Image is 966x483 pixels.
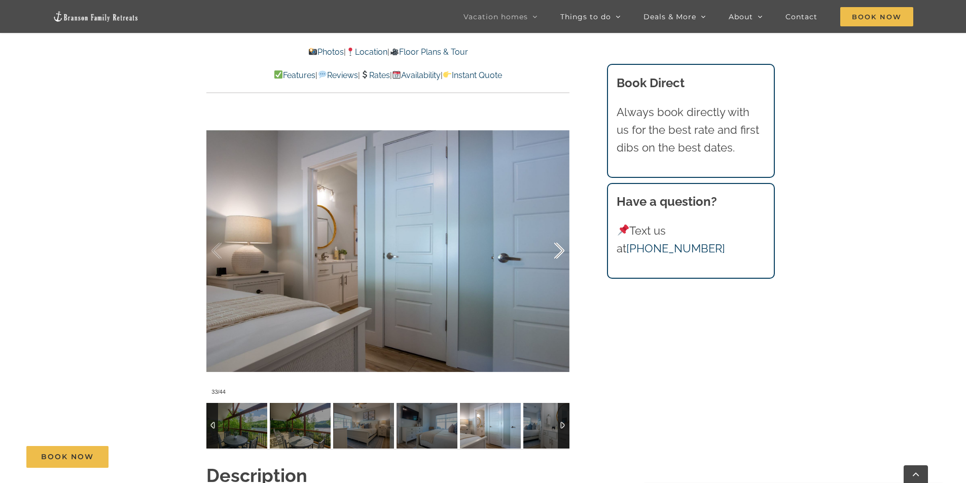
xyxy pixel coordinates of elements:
[617,193,765,211] h3: Have a question?
[308,47,344,57] a: Photos
[626,242,725,255] a: [PHONE_NUMBER]
[392,70,441,80] a: Availability
[361,70,369,79] img: 💲
[785,13,817,20] span: Contact
[560,13,611,20] span: Things to do
[460,403,521,449] img: Blue-Pearl-vacation-home-rental-Lake-Taneycomo-2028-scaled.jpg-nggid041578-ngg0dyn-120x90-00f0w01...
[840,7,913,26] span: Book Now
[309,48,317,56] img: 📸
[333,403,394,449] img: Blue-Pearl-vacation-home-rental-Lake-Taneycomo-2024-scaled.jpg-nggid041580-ngg0dyn-120x90-00f0w01...
[41,453,94,461] span: Book Now
[346,48,354,56] img: 📍
[270,403,331,449] img: Blue-Pearl-vacation-home-rental-Lake-Taneycomo-2139-scaled.jpg-nggid041565-ngg0dyn-120x90-00f0w01...
[360,70,390,80] a: Rates
[206,403,267,449] img: Blue-Pearl-vacation-home-rental-Lake-Taneycomo-2203-scaled.jpg-nggid041564-ngg0dyn-120x90-00f0w01...
[26,446,109,468] a: Book Now
[392,70,401,79] img: 📆
[206,46,569,59] p: | |
[390,48,399,56] img: 🎥
[617,222,765,257] p: Text us at
[397,403,457,449] img: Blue-Pearl-vacation-home-rental-Lake-Taneycomo-2029-scaled.jpg-nggid041579-ngg0dyn-120x90-00f0w01...
[523,403,584,449] img: Blue-Pearl-vacation-home-rental-Lake-Taneycomo-2030-scaled.jpg-nggid041577-ngg0dyn-120x90-00f0w01...
[617,103,765,157] p: Always book directly with us for the best rate and first dibs on the best dates.
[617,74,765,92] h3: Book Direct
[274,70,282,79] img: ✅
[206,69,569,82] p: | | | |
[53,11,139,22] img: Branson Family Retreats Logo
[274,70,315,80] a: Features
[729,13,753,20] span: About
[318,70,327,79] img: 💬
[643,13,696,20] span: Deals & More
[618,225,629,236] img: 📌
[389,47,468,57] a: Floor Plans & Tour
[463,13,528,20] span: Vacation homes
[317,70,357,80] a: Reviews
[346,47,387,57] a: Location
[443,70,502,80] a: Instant Quote
[443,70,451,79] img: 👉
